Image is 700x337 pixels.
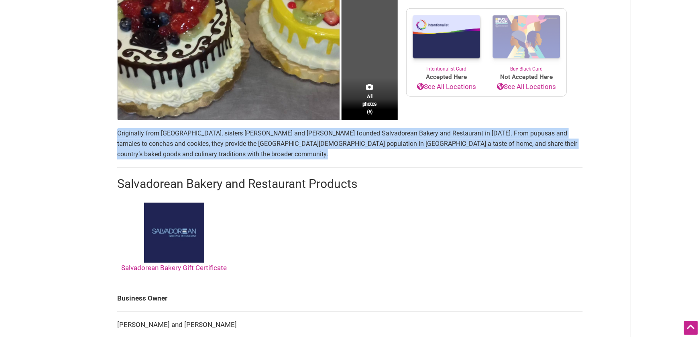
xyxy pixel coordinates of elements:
[117,176,583,192] h2: Salvadorean Bakery and Restaurant Products
[117,128,583,159] p: Originally from [GEOGRAPHIC_DATA], sisters [PERSON_NAME] and [PERSON_NAME] founded Salvadorean Ba...
[121,203,227,272] a: Salvadorean Bakery Gift Certificate
[486,9,566,73] a: Buy Black Card
[486,73,566,82] span: Not Accepted Here
[407,9,486,65] img: Intentionalist Card
[486,9,566,66] img: Buy Black Card
[407,73,486,82] span: Accepted Here
[407,9,486,73] a: Intentionalist Card
[362,93,377,115] span: All photos (6)
[486,82,566,92] a: See All Locations
[117,285,583,312] td: Business Owner
[407,82,486,92] a: See All Locations
[684,321,698,335] div: Scroll Back to Top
